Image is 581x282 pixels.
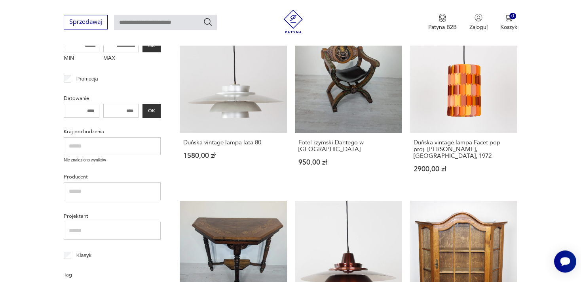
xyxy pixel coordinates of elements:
p: Kraj pochodzenia [64,127,161,136]
button: 0Koszyk [500,13,517,31]
a: Duńska vintage lampa Facet pop proj. Louis Weisdorf, Lufa, 1972Duńska vintage lampa Facet pop pro... [410,25,517,188]
p: Producent [64,173,161,181]
p: Datowanie [64,94,161,103]
h3: Duńska vintage lampa Facet pop proj. [PERSON_NAME], [GEOGRAPHIC_DATA], 1972 [414,139,514,159]
button: Patyna B2B [428,13,457,31]
button: Sprzedawaj [64,15,108,29]
p: Klasyk [76,251,91,260]
div: 0 [509,13,516,19]
button: Szukaj [203,17,213,27]
img: Patyna - sklep z meblami i dekoracjami vintage [281,10,305,33]
iframe: Smartsupp widget button [554,250,576,272]
a: Sprzedawaj [64,20,108,25]
p: Nie znaleziono wyników [64,157,161,163]
p: Tag [64,270,161,279]
button: Zaloguj [469,13,488,31]
a: Fotel rzymski Dantego w mahoniuFotel rzymski Dantego w [GEOGRAPHIC_DATA]950,00 zł [295,25,402,188]
h3: Fotel rzymski Dantego w [GEOGRAPHIC_DATA] [298,139,399,153]
a: Ikona medaluPatyna B2B [428,13,457,31]
img: Ikona koszyka [505,13,513,21]
p: Koszyk [500,23,517,31]
p: Zaloguj [469,23,488,31]
img: Ikonka użytkownika [475,13,482,21]
p: 950,00 zł [298,159,399,166]
button: OK [142,104,161,118]
h3: Duńska vintage lampa lata 80 [183,139,283,146]
p: 1580,00 zł [183,152,283,159]
a: Duńska vintage lampa lata 80Duńska vintage lampa lata 801580,00 zł [180,25,287,188]
label: MIN [64,52,99,65]
p: Projektant [64,212,161,221]
img: Ikona medalu [439,13,446,22]
p: Patyna B2B [428,23,457,31]
label: MAX [103,52,139,65]
p: 2900,00 zł [414,166,514,173]
p: Promocja [76,75,98,83]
